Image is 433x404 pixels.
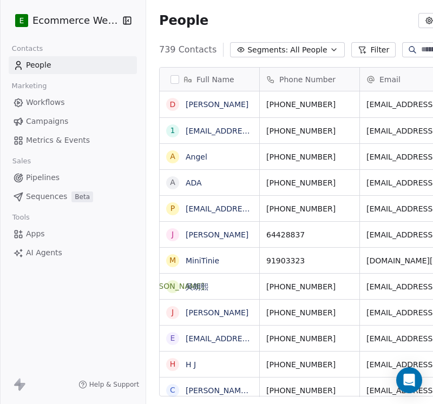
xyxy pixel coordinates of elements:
a: Angel [186,153,207,161]
span: [PHONE_NUMBER] [266,99,353,110]
a: Pipelines [9,169,137,187]
a: [PERSON_NAME] [186,230,248,239]
button: EEcommerce Website Builder [13,11,115,30]
a: [PERSON_NAME] [186,308,248,317]
a: SequencesBeta [9,188,137,206]
span: 91903323 [266,255,353,266]
span: All People [290,44,327,56]
a: Help & Support [78,380,139,389]
button: Filter [351,42,396,57]
span: E [19,15,24,26]
div: A [170,151,175,162]
div: C [170,385,175,396]
a: Workflows [9,94,137,111]
span: [PHONE_NUMBER] [266,307,353,318]
a: Campaigns [9,112,137,130]
div: Phone Number [260,68,359,91]
div: H [170,359,176,370]
div: Open Intercom Messenger [396,367,422,393]
span: Apps [26,228,45,240]
a: [EMAIL_ADDRESS][DOMAIN_NAME] [186,334,318,343]
span: 64428837 [266,229,353,240]
span: [PHONE_NUMBER] [266,203,353,214]
div: D [170,99,176,110]
a: AI Agents [9,244,137,262]
a: People [9,56,137,74]
a: [EMAIL_ADDRESS][DOMAIN_NAME] [186,127,318,135]
div: grid [160,91,260,397]
span: Segments: [247,44,288,56]
span: Tools [8,209,34,226]
span: Help & Support [89,380,139,389]
div: A [170,177,175,188]
span: [PHONE_NUMBER] [266,151,353,162]
span: 739 Contacts [159,43,216,56]
span: Phone Number [279,74,336,85]
span: [PHONE_NUMBER] [266,333,353,344]
span: Campaigns [26,116,68,127]
span: Marketing [7,78,51,94]
span: AI Agents [26,247,62,259]
span: People [26,59,51,71]
div: Full Name [160,68,259,91]
span: Sales [8,153,36,169]
span: [PHONE_NUMBER] [266,281,353,292]
span: Metrics & Events [26,135,90,146]
span: Contacts [7,41,48,57]
div: e [170,333,175,344]
a: Apps [9,225,137,243]
span: Workflows [26,97,65,108]
span: [PHONE_NUMBER] [266,125,353,136]
div: [PERSON_NAME] [141,281,204,292]
div: p [170,203,175,214]
a: [PERSON_NAME] [186,100,248,109]
div: J [172,229,174,240]
span: Email [379,74,401,85]
a: H J [186,360,196,369]
a: [PERSON_NAME] Fai [186,386,261,395]
a: [EMAIL_ADDRESS][DOMAIN_NAME] [186,204,318,213]
span: People [159,12,208,29]
span: [PHONE_NUMBER] [266,385,353,396]
span: [PHONE_NUMBER] [266,177,353,188]
a: MiniTinie [186,256,219,265]
span: Sequences [26,191,67,202]
a: ADA [186,178,202,187]
a: Metrics & Events [9,131,137,149]
span: [PHONE_NUMBER] [266,359,353,370]
a: 吳朗熙 [186,282,208,291]
span: Ecommerce Website Builder [32,14,121,28]
div: 1 [170,125,175,136]
span: Beta [71,191,93,202]
span: Pipelines [26,172,60,183]
span: Full Name [196,74,234,85]
div: M [169,255,176,266]
div: J [172,307,174,318]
